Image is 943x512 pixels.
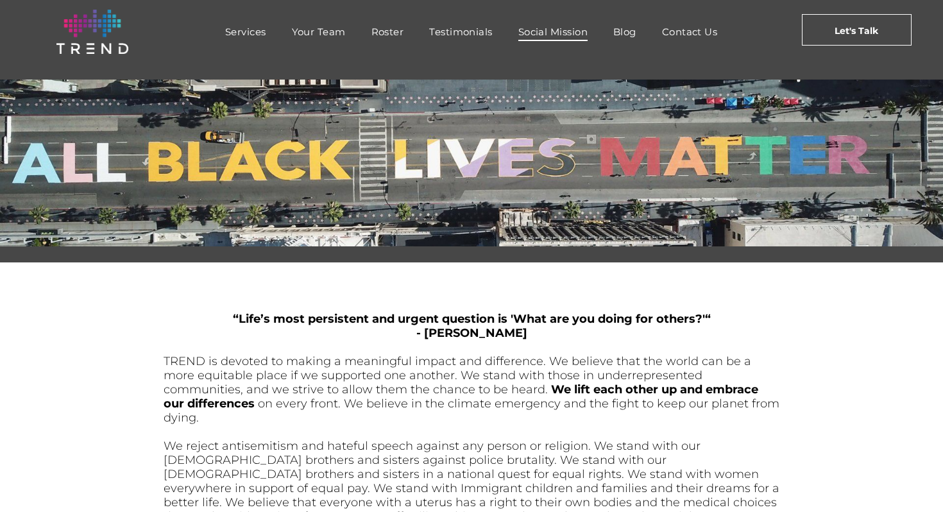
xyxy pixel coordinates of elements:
a: Blog [600,22,649,41]
img: logo [56,10,128,54]
a: Let's Talk [802,14,912,46]
a: Social Mission [505,22,600,41]
a: Services [212,22,279,41]
a: Contact Us [649,22,731,41]
a: Testimonials [416,22,505,41]
span: on every front. We believe in the climate emergency and the fight to keep our planet from dying. [164,397,779,425]
span: TREND is devoted to making a meaningful impact and difference. We believe that the world can be a... [164,354,751,397]
span: “Life’s most persistent and urgent question is 'What are you doing for others?'“ [233,312,711,326]
span: - [PERSON_NAME] [416,326,527,340]
span: Let's Talk [835,15,878,47]
a: Your Team [279,22,359,41]
span: We lift each other up and embrace our differences [164,382,758,411]
a: Roster [359,22,417,41]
